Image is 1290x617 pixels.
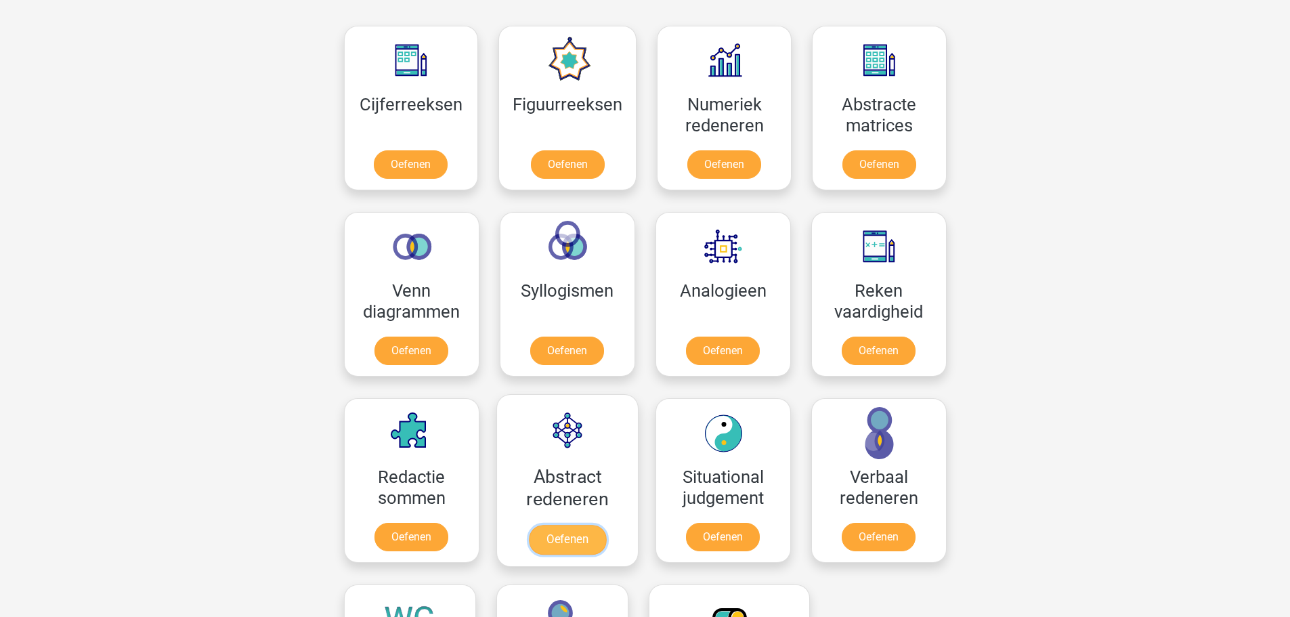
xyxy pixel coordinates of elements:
[374,523,448,551] a: Oefenen
[842,523,916,551] a: Oefenen
[374,150,448,179] a: Oefenen
[531,150,605,179] a: Oefenen
[528,525,605,555] a: Oefenen
[686,337,760,365] a: Oefenen
[687,150,761,179] a: Oefenen
[530,337,604,365] a: Oefenen
[842,150,916,179] a: Oefenen
[374,337,448,365] a: Oefenen
[686,523,760,551] a: Oefenen
[842,337,916,365] a: Oefenen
